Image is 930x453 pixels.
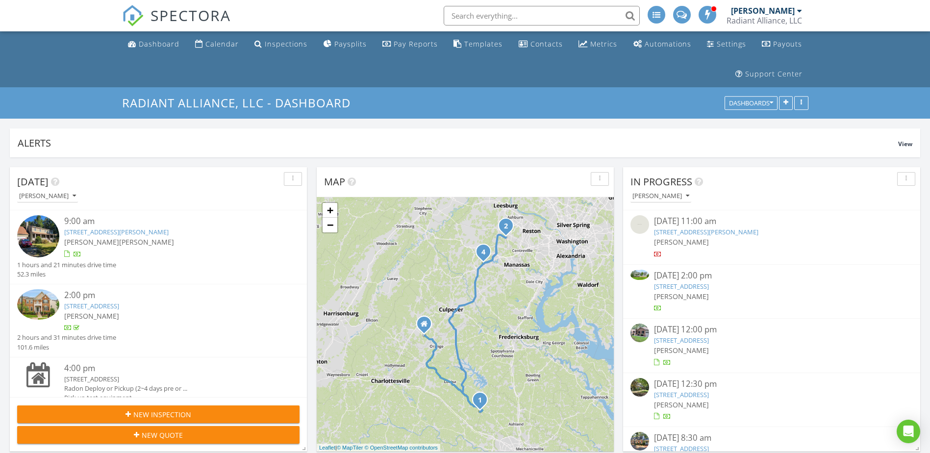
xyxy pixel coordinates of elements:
[251,35,311,53] a: Inspections
[19,193,76,200] div: [PERSON_NAME]
[897,420,920,443] div: Open Intercom Messenger
[654,227,758,236] a: [STREET_ADDRESS][PERSON_NAME]
[478,397,482,404] i: 1
[205,39,239,49] div: Calendar
[17,343,116,352] div: 101.6 miles
[64,215,276,227] div: 9:00 am
[630,270,913,313] a: [DATE] 2:00 pm [STREET_ADDRESS] [PERSON_NAME]
[17,270,116,279] div: 52.3 miles
[703,35,750,53] a: Settings
[17,289,300,352] a: 2:00 pm [STREET_ADDRESS] [PERSON_NAME] 2 hours and 31 minutes drive time 101.6 miles
[17,260,116,270] div: 1 hours and 21 minutes drive time
[727,16,802,25] div: Radiant Alliance, LLC
[122,13,231,34] a: SPECTORA
[122,5,144,26] img: The Best Home Inspection Software - Spectora
[394,39,438,49] div: Pay Reports
[18,136,898,150] div: Alerts
[64,237,119,247] span: [PERSON_NAME]
[64,362,276,375] div: 4:00 pm
[645,39,691,49] div: Automations
[654,378,889,390] div: [DATE] 12:30 pm
[191,35,243,53] a: Calendar
[64,375,276,384] div: [STREET_ADDRESS]
[725,97,778,110] button: Dashboards
[319,445,335,451] a: Leaflet
[17,215,59,257] img: 9356984%2Fcover_photos%2F8T9ZhLCZFQtyvALrZkRI%2Fsmall.jpg
[632,193,689,200] div: [PERSON_NAME]
[731,6,795,16] div: [PERSON_NAME]
[334,39,367,49] div: Paysplits
[133,409,191,420] span: New Inspection
[378,35,442,53] a: Pay Reports
[17,362,300,431] a: 4:00 pm [STREET_ADDRESS] Radon Deploy or Pickup (2~4 days pre or ... Pick up test equipment [PERS...
[64,302,119,310] a: [STREET_ADDRESS]
[124,35,183,53] a: Dashboard
[654,346,709,355] span: [PERSON_NAME]
[17,405,300,423] button: New Inspection
[530,39,563,49] div: Contacts
[506,226,512,231] div: 41706 Deer Grass Terrace, Aldie, VA 20105
[630,215,649,234] img: streetview
[450,35,506,53] a: Templates
[119,237,174,247] span: [PERSON_NAME]
[481,249,485,256] i: 4
[504,223,508,230] i: 2
[654,282,709,291] a: [STREET_ADDRESS]
[630,175,692,188] span: In Progress
[654,237,709,247] span: [PERSON_NAME]
[515,35,567,53] a: Contacts
[265,39,307,49] div: Inspections
[483,252,489,257] div: 5455 Westfield Ct , Warrenton, VA 20187
[64,384,276,393] div: Radon Deploy or Pickup (2~4 days pre or ...
[17,333,116,342] div: 2 hours and 31 minutes drive time
[654,336,709,345] a: [STREET_ADDRESS]
[480,400,486,405] div: 598 Rock Spring Rd, Bumpass, VA 23024
[17,289,59,320] img: 9374822%2Fcover_photos%2FfBh3MiDvdkuPtBPchQji%2Fsmall.jpeg
[745,69,803,78] div: Support Center
[630,215,913,259] a: [DATE] 11:00 am [STREET_ADDRESS][PERSON_NAME] [PERSON_NAME]
[654,324,889,336] div: [DATE] 12:00 pm
[654,270,889,282] div: [DATE] 2:00 pm
[717,39,746,49] div: Settings
[758,35,806,53] a: Payouts
[17,215,300,279] a: 9:00 am [STREET_ADDRESS][PERSON_NAME] [PERSON_NAME][PERSON_NAME] 1 hours and 21 minutes drive tim...
[630,324,649,342] img: 9354490%2Fcover_photos%2F1MwfCSP3Pq6BGTh0vPg2%2Fsmall.jpg
[654,400,709,409] span: [PERSON_NAME]
[324,175,345,188] span: Map
[654,390,709,399] a: [STREET_ADDRESS]
[654,432,889,444] div: [DATE] 8:30 am
[654,444,709,453] a: [STREET_ADDRESS]
[444,6,640,25] input: Search everything...
[323,203,337,218] a: Zoom in
[17,175,49,188] span: [DATE]
[898,140,912,148] span: View
[64,311,119,321] span: [PERSON_NAME]
[630,432,649,451] img: 9363503%2Fcover_photos%2Fmt6Vm2cAlDUy0dMA6Dud%2Fsmall.jpg
[773,39,802,49] div: Payouts
[654,215,889,227] div: [DATE] 11:00 am
[139,39,179,49] div: Dashboard
[630,378,913,422] a: [DATE] 12:30 pm [STREET_ADDRESS] [PERSON_NAME]
[17,190,78,203] button: [PERSON_NAME]
[731,65,806,83] a: Support Center
[365,445,438,451] a: © OpenStreetMap contributors
[590,39,617,49] div: Metrics
[575,35,621,53] a: Metrics
[654,292,709,301] span: [PERSON_NAME]
[464,39,503,49] div: Templates
[122,95,359,111] a: Radiant Alliance, LLC - Dashboard
[629,35,695,53] a: Automations (Basic)
[337,445,363,451] a: © MapTiler
[323,218,337,232] a: Zoom out
[630,324,913,367] a: [DATE] 12:00 pm [STREET_ADDRESS] [PERSON_NAME]
[142,430,183,440] span: New Quote
[64,227,169,236] a: [STREET_ADDRESS][PERSON_NAME]
[630,270,649,280] img: 9351097%2Fcover_photos%2F0h0bnfdIXWYefYyI8xZi%2Fsmall.jpeg
[729,100,773,107] div: Dashboards
[64,289,276,302] div: 2:00 pm
[630,378,649,397] img: 9356055%2Fcover_photos%2FDEt7wHuMgYOEUKB5zQk6%2Fsmall.jpg
[151,5,231,25] span: SPECTORA
[424,324,430,329] div: 4805 Orange Road, Aroda VA 22709
[17,426,300,444] button: New Quote
[317,444,440,452] div: |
